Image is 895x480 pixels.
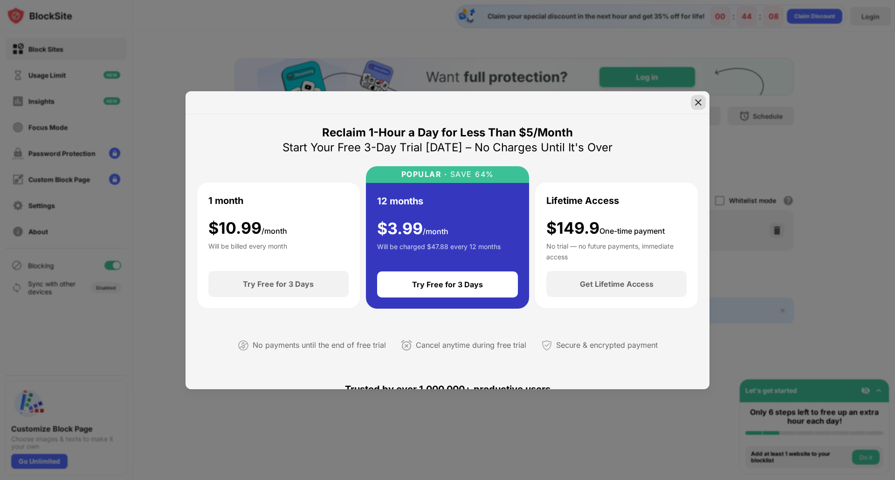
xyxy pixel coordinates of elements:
img: cancel-anytime [401,340,412,351]
div: No trial — no future payments, immediate access [546,241,687,260]
div: Start Your Free 3-Day Trial [DATE] – No Charges Until It's Over [282,140,613,155]
span: /month [423,227,448,236]
div: 12 months [377,194,423,208]
div: POPULAR · [401,170,447,179]
div: Cancel anytime during free trial [416,338,526,352]
div: No payments until the end of free trial [253,338,386,352]
div: $ 10.99 [208,219,287,238]
div: $ 3.99 [377,219,448,238]
div: 1 month [208,194,243,208]
div: $149.9 [546,219,665,238]
span: One-time payment [599,226,665,236]
div: Lifetime Access [546,194,619,208]
div: Secure & encrypted payment [556,338,658,352]
div: Trusted by over 1,000,000+ productive users [197,367,698,412]
img: secured-payment [541,340,552,351]
div: Will be billed every month [208,241,287,260]
img: not-paying [238,340,249,351]
div: Try Free for 3 Days [243,279,314,289]
div: SAVE 64% [447,170,494,179]
span: /month [262,226,287,236]
div: Will be charged $47.88 every 12 months [377,242,501,260]
div: Reclaim 1-Hour a Day for Less Than $5/Month [322,125,573,140]
div: Get Lifetime Access [580,279,654,289]
div: Try Free for 3 Days [412,280,483,289]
